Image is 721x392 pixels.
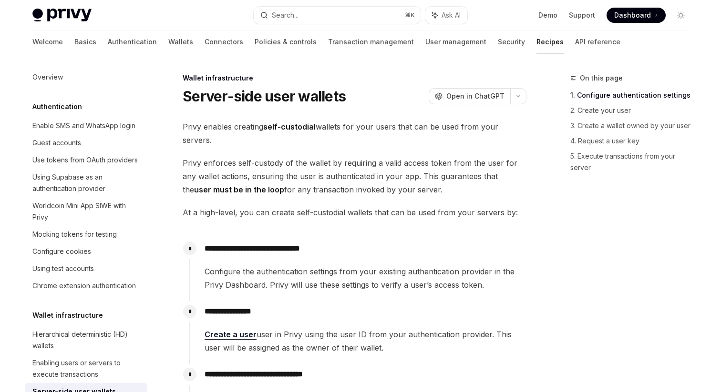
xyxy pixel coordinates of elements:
[32,171,141,194] div: Using Supabase as an authentication provider
[32,71,63,83] div: Overview
[32,200,141,223] div: Worldcoin Mini App SIWE with Privy
[25,243,147,260] a: Configure cookies
[168,30,193,53] a: Wallets
[498,30,525,53] a: Security
[25,197,147,226] a: Worldcoin Mini App SIWE with Privy
[205,328,526,354] span: user in Privy using the user ID from your authentication provider. This user will be assigned as ...
[32,280,136,291] div: Chrome extension authentication
[25,326,147,354] a: Hierarchical deterministic (HD) wallets
[32,30,63,53] a: Welcome
[205,330,257,340] a: Create a user
[183,120,526,147] span: Privy enables creating wallets for your users that can be used from your servers.
[575,30,620,53] a: API reference
[25,169,147,197] a: Using Supabase as an authentication provider
[570,103,696,118] a: 2. Create your user
[328,30,414,53] a: Transaction management
[405,11,415,19] span: ⌘ K
[205,265,526,291] span: Configure the authentication settings from your existing authentication provider in the Privy Das...
[32,329,141,352] div: Hierarchical deterministic (HD) wallets
[570,118,696,133] a: 3. Create a wallet owned by your user
[32,229,117,240] div: Mocking tokens for testing
[263,122,316,131] strong: self-custodial
[32,137,81,149] div: Guest accounts
[607,8,666,23] a: Dashboard
[673,8,689,23] button: Toggle dark mode
[25,69,147,86] a: Overview
[183,88,346,105] h1: Server-side user wallets
[74,30,96,53] a: Basics
[272,10,299,21] div: Search...
[205,30,243,53] a: Connectors
[570,88,696,103] a: 1. Configure authentication settings
[32,357,141,380] div: Enabling users or servers to execute transactions
[32,9,92,22] img: light logo
[183,206,526,219] span: At a high-level, you can create self-custodial wallets that can be used from your servers by:
[255,30,317,53] a: Policies & controls
[570,149,696,175] a: 5. Execute transactions from your server
[25,277,147,294] a: Chrome extension authentication
[25,226,147,243] a: Mocking tokens for testing
[25,151,147,169] a: Use tokens from OAuth providers
[25,260,147,277] a: Using test accounts
[614,10,651,20] span: Dashboard
[425,7,467,24] button: Ask AI
[183,156,526,196] span: Privy enforces self-custody of the wallet by requiring a valid access token from the user for any...
[32,310,103,321] h5: Wallet infrastructure
[32,263,94,274] div: Using test accounts
[442,10,461,20] span: Ask AI
[254,7,421,24] button: Search...⌘K
[25,117,147,134] a: Enable SMS and WhatsApp login
[183,73,526,83] div: Wallet infrastructure
[25,134,147,151] a: Guest accounts
[32,120,135,131] div: Enable SMS and WhatsApp login
[580,72,623,84] span: On this page
[425,30,486,53] a: User management
[429,88,510,104] button: Open in ChatGPT
[194,185,284,194] strong: user must be in the loop
[25,354,147,383] a: Enabling users or servers to execute transactions
[446,91,505,101] span: Open in ChatGPT
[32,154,138,166] div: Use tokens from OAuth providers
[538,10,557,20] a: Demo
[569,10,595,20] a: Support
[108,30,157,53] a: Authentication
[570,133,696,149] a: 4. Request a user key
[32,246,91,257] div: Configure cookies
[32,101,82,112] h5: Authentication
[536,30,564,53] a: Recipes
